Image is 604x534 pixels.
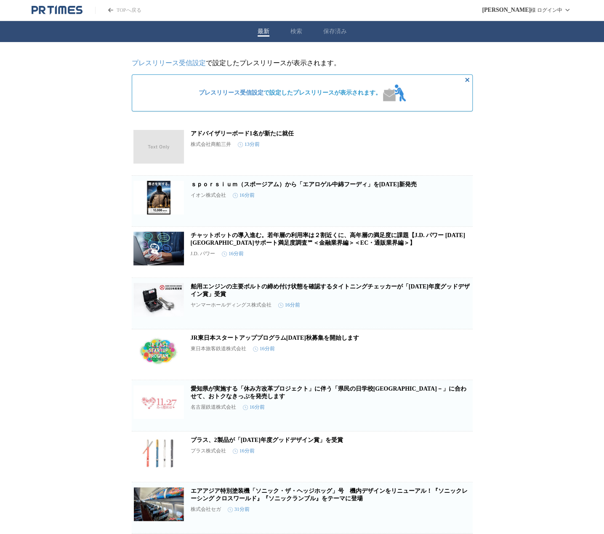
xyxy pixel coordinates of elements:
a: チャットボットの導入進む。若年層の利用率は２割近くに、高年層の満足度に課題【J.D. パワー [DATE][GEOGRAPHIC_DATA]サポート満足度調査℠＜金融業界編＞＜EC・通販業界編＞】 [191,232,465,246]
p: で設定したプレスリリースが表示されます。 [132,59,473,68]
p: J.D. パワー [191,250,215,257]
img: ｓｐｏｒｓｉｕｍ（スポージアム）から「エアロゲル中綿フーディ」を１０月１６日（木）新発売 [133,181,184,214]
p: 株式会社セガ [191,506,221,513]
p: 東日本旅客鉄道株式会社 [191,345,246,352]
button: 保存済み [323,28,347,35]
p: ヤンマーホールディングス株式会社 [191,301,271,309]
time: 31分前 [228,506,250,513]
p: 名古屋鉄道株式会社 [191,404,236,411]
a: 舶用エンジンの主要ボルトの締め付け状態を確認するタイトニングチェッカーが「[DATE]年度グッドデザイン賞」受賞 [191,283,470,297]
img: 舶用エンジンの主要ボルトの締め付け状態を確認するタイトニングチェッカーが「2025年度グッドデザイン賞」受賞 [133,283,184,317]
button: 検索 [290,28,302,35]
time: 16分前 [233,192,255,199]
p: イオン株式会社 [191,192,226,199]
a: ｓｐｏｒｓｉｕｍ（スポージアム）から「エアロゲル中綿フーディ」を[DATE]新発売 [191,181,417,188]
time: 16分前 [243,404,265,411]
img: エアアジア特別塗装機「ソニック・ザ・ヘッジホッグ」号 機内デザインをリニューアル！『ソニックレーシング クロスワールド』『ソニックランブル』をテーマに登場 [133,487,184,521]
time: 16分前 [278,301,300,309]
p: プラス株式会社 [191,447,226,455]
a: プレスリリース受信設定 [132,59,206,66]
time: 16分前 [253,345,275,352]
time: 13分前 [238,141,260,148]
button: 最新 [258,28,269,35]
img: 愛知県が実施する「休み方改革プロジェクト」に伴う「県民の日学校ホリデ－」に合わせて、おトクなきっぷを発売します [133,385,184,419]
a: JR東日本スタートアッププログラム[DATE]秋募集を開始します [191,335,359,341]
a: PR TIMESのトップページはこちら [95,7,141,14]
a: エアアジア特別塗装機「ソニック・ザ・ヘッジホッグ」号 機内デザインをリニューアル！『ソニックレーシング クロスワールド』『ソニックランブル』をテーマに登場 [191,488,468,502]
img: プラス、2製品が「2025年度グッドデザイン賞」を受賞 [133,436,184,470]
time: 16分前 [222,250,244,257]
a: 愛知県が実施する「休み方改革プロジェクト」に伴う「県民の日学校[GEOGRAPHIC_DATA]－」に合わせて、おトクなきっぷを発売します [191,386,466,399]
p: 株式会社商船三井 [191,141,231,148]
a: プラス、2製品が「[DATE]年度グッドデザイン賞」を受賞 [191,437,343,443]
span: で設定したプレスリリースが表示されます。 [199,89,381,97]
img: アドバイザリーボード1名が新たに就任 [133,130,184,164]
img: JR東日本スタートアッププログラム2025秋募集を開始します [133,334,184,368]
img: チャットボットの導入進む。若年層の利用率は２割近くに、高年層の満足度に課題【J.D. パワー 2025年カスタマーセンターサポート満足度調査℠＜金融業界編＞＜EC・通販業界編＞】 [133,232,184,265]
button: 非表示にする [462,75,472,85]
a: アドバイザリーボード1名が新たに就任 [191,130,294,137]
a: PR TIMESのトップページはこちら [32,5,82,15]
span: [PERSON_NAME] [482,7,531,13]
time: 16分前 [233,447,255,455]
a: プレスリリース受信設定 [199,90,263,96]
